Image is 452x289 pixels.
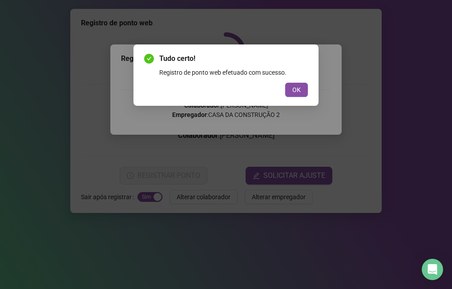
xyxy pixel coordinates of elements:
[159,53,308,64] span: Tudo certo!
[159,68,308,77] div: Registro de ponto web efetuado com sucesso.
[292,85,301,95] span: OK
[422,259,443,280] div: Open Intercom Messenger
[144,54,154,64] span: check-circle
[285,83,308,97] button: OK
